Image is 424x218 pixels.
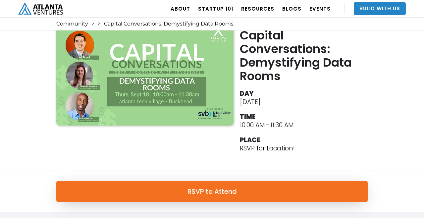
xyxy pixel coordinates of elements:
[56,21,88,27] a: Community
[240,89,254,98] div: DAY
[240,144,295,152] p: RSVP for Location!
[266,121,270,129] div: –
[354,2,406,15] a: Build With Us
[240,113,255,121] div: TIME
[240,121,265,129] div: 10:00 AM
[270,121,294,129] div: 11:30 AM
[98,21,101,27] div: >
[240,98,260,106] div: [DATE]
[56,181,368,202] a: RSVP to Attend
[240,28,371,83] h2: Capital Conversations: Demystifying Data Rooms
[240,136,260,144] div: PLACE
[104,21,234,27] div: Capital Conversations: Demystifying Data Rooms
[91,21,94,27] div: >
